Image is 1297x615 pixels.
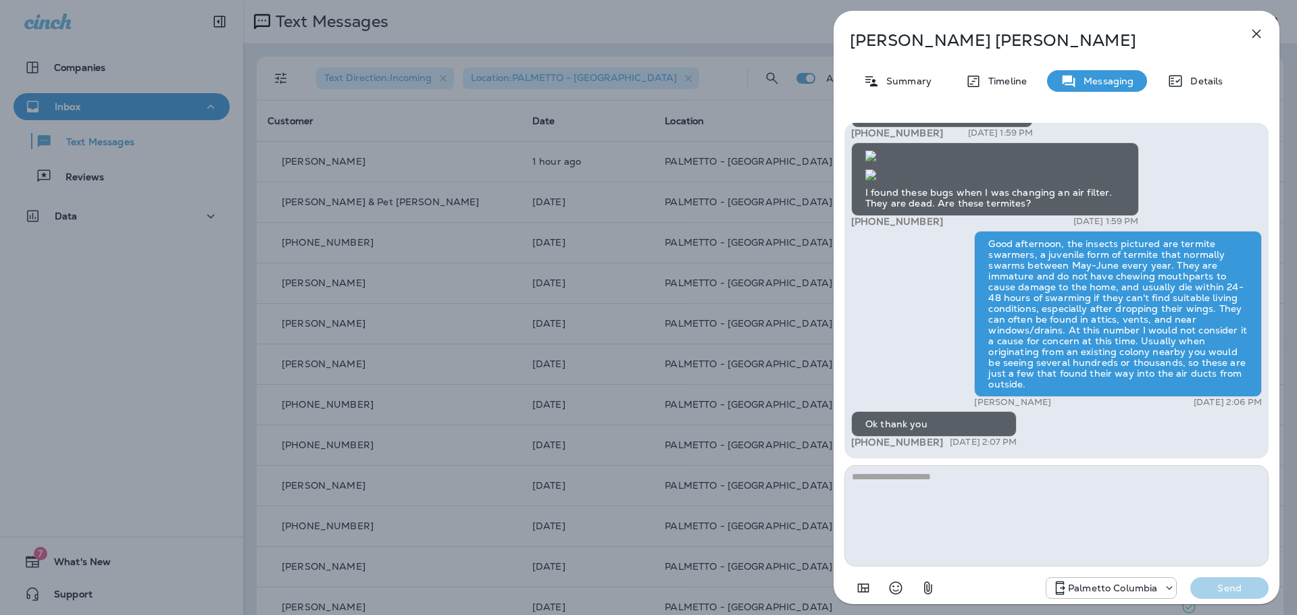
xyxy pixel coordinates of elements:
div: +1 (803) 233-5290 [1046,580,1176,596]
p: Details [1184,76,1223,86]
p: Messaging [1077,76,1134,86]
p: Timeline [982,76,1027,86]
span: [PHONE_NUMBER] [851,436,943,448]
img: twilio-download [865,151,876,161]
p: [DATE] 1:59 PM [968,128,1034,138]
button: Select an emoji [882,574,909,601]
div: Good afternoon, the insects pictured are termite swarmers, a juvenile form of termite that normal... [974,231,1262,397]
p: Summary [880,76,932,86]
img: twilio-download [865,169,876,180]
p: [DATE] 2:06 PM [1194,397,1262,408]
p: [DATE] 2:07 PM [950,437,1017,448]
button: Add in a premade template [850,574,877,601]
span: [PHONE_NUMBER] [851,215,943,228]
p: Palmetto Columbia [1068,583,1157,593]
p: [PERSON_NAME] [PERSON_NAME] [850,31,1219,50]
p: [PERSON_NAME] [974,397,1051,408]
div: I found these bugs when I was changing an air filter. They are dead. Are these termites? [851,142,1139,216]
span: [PHONE_NUMBER] [851,127,943,139]
div: Ok thank you [851,411,1017,437]
p: [DATE] 1:59 PM [1073,216,1139,227]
